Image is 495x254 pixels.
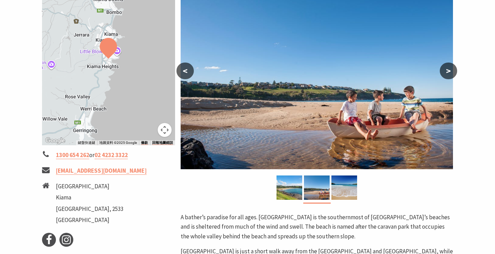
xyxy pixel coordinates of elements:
p: A bather’s paradise for all ages. [GEOGRAPHIC_DATA] is the southernmost of [GEOGRAPHIC_DATA]’s be... [181,213,453,241]
button: < [176,63,194,79]
a: 回報地圖錯誤 [152,141,173,145]
a: 在 Google 地圖上開啟這個區域 (開啟新視窗) [44,136,67,145]
button: 地圖攝影機控制項 [158,123,172,137]
span: 地圖資料 ©2025 Google [99,141,137,145]
li: or [42,150,175,160]
a: 條款 (在新分頁中開啟) [141,141,148,145]
img: Easts White Sand [331,175,357,200]
button: > [440,63,457,79]
a: 02 4232 3322 [94,151,128,159]
li: [GEOGRAPHIC_DATA], 2533 [56,204,123,214]
img: Easts Beach Kiama [304,175,330,200]
img: Google [44,136,67,145]
li: [GEOGRAPHIC_DATA] [56,215,123,225]
a: [EMAIL_ADDRESS][DOMAIN_NAME] [56,167,147,175]
button: 鍵盤快速鍵 [78,140,95,145]
img: Easts Beach [277,175,302,200]
li: [GEOGRAPHIC_DATA] [56,182,123,191]
li: Kiama [56,193,123,202]
a: 1300 654 262 [56,151,89,159]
